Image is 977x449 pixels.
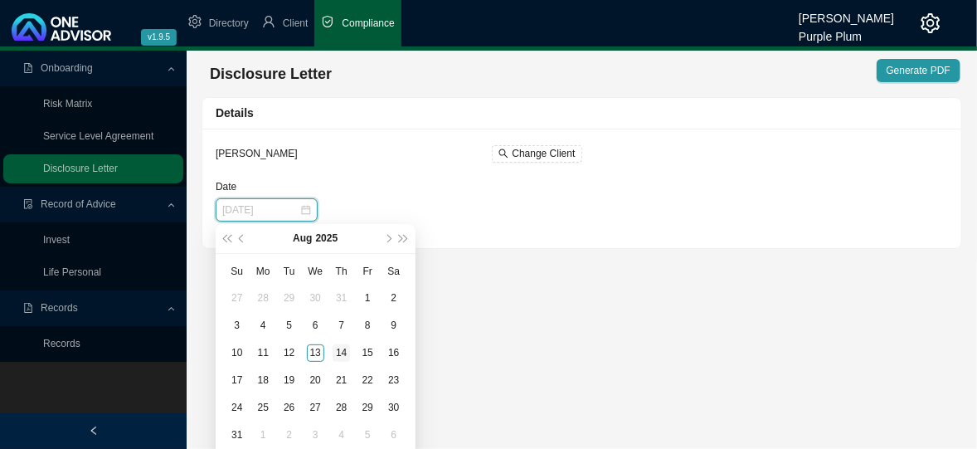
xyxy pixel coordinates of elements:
[359,344,377,362] div: 15
[255,290,272,307] div: 28
[228,317,245,334] div: 3
[359,399,377,417] div: 29
[228,290,245,307] div: 27
[255,372,272,389] div: 18
[250,422,277,449] td: 2025-09-01
[303,285,329,312] td: 2025-07-30
[342,17,394,29] span: Compliance
[276,285,303,312] td: 2025-07-29
[224,394,250,422] td: 2025-08-24
[333,344,350,362] div: 14
[307,317,324,334] div: 6
[228,372,245,389] div: 17
[887,62,950,79] span: Generate PDF
[328,339,355,367] td: 2025-08-14
[219,224,235,253] button: super-prev-year
[224,285,250,312] td: 2025-07-27
[307,372,324,389] div: 20
[43,338,80,349] a: Records
[307,344,324,362] div: 13
[303,257,329,285] th: We
[359,372,377,389] div: 22
[921,13,941,33] span: setting
[355,257,382,285] th: Fr
[381,422,407,449] td: 2025-09-06
[316,224,338,253] button: year panel
[280,290,298,307] div: 29
[380,224,396,253] button: next-year
[385,427,402,444] div: 6
[498,149,508,159] span: search
[355,312,382,339] td: 2025-08-08
[276,422,303,449] td: 2025-09-02
[276,312,303,339] td: 2025-08-05
[250,285,277,312] td: 2025-07-28
[43,163,118,174] a: Disclosure Letter
[396,224,411,253] button: super-next-year
[43,98,92,110] a: Risk Matrix
[43,266,101,278] a: Life Personal
[216,104,948,123] div: Details
[303,367,329,394] td: 2025-08-20
[250,312,277,339] td: 2025-08-04
[385,317,402,334] div: 9
[303,339,329,367] td: 2025-08-13
[276,367,303,394] td: 2025-08-19
[23,199,33,209] span: file-done
[41,62,93,74] span: Onboarding
[328,394,355,422] td: 2025-08-28
[235,224,250,253] button: prev-year
[141,29,177,46] span: v1.9.5
[385,372,402,389] div: 23
[255,317,272,334] div: 4
[262,15,275,28] span: user
[333,399,350,417] div: 28
[303,422,329,449] td: 2025-09-03
[355,285,382,312] td: 2025-08-01
[381,285,407,312] td: 2025-08-02
[307,290,324,307] div: 30
[512,145,575,162] span: Change Client
[210,66,332,82] span: Disclosure Letter
[307,427,324,444] div: 3
[228,344,245,362] div: 10
[328,285,355,312] td: 2025-07-31
[303,312,329,339] td: 2025-08-06
[381,394,407,422] td: 2025-08-30
[492,145,581,163] button: Change Client
[799,4,894,22] div: [PERSON_NAME]
[41,198,116,210] span: Record of Advice
[293,224,312,253] button: month panel
[250,339,277,367] td: 2025-08-11
[307,399,324,417] div: 27
[209,17,249,29] span: Directory
[224,339,250,367] td: 2025-08-10
[228,399,245,417] div: 24
[276,339,303,367] td: 2025-08-12
[43,130,153,142] a: Service Level Agreement
[250,257,277,285] th: Mo
[355,367,382,394] td: 2025-08-22
[23,303,33,313] span: file-pdf
[250,367,277,394] td: 2025-08-18
[280,317,298,334] div: 5
[333,427,350,444] div: 4
[188,15,202,28] span: setting
[43,234,70,246] a: Invest
[228,427,245,444] div: 31
[328,422,355,449] td: 2025-09-04
[355,339,382,367] td: 2025-08-15
[250,394,277,422] td: 2025-08-25
[276,394,303,422] td: 2025-08-26
[23,63,33,73] span: file-pdf
[303,394,329,422] td: 2025-08-27
[359,427,377,444] div: 5
[283,17,309,29] span: Client
[41,302,78,314] span: Records
[12,13,111,41] img: 2df55531c6924b55f21c4cf5d4484680-logo-light.svg
[222,202,299,218] input: Date
[216,148,298,159] span: [PERSON_NAME]
[280,399,298,417] div: 26
[799,22,894,41] div: Purple Plum
[255,399,272,417] div: 25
